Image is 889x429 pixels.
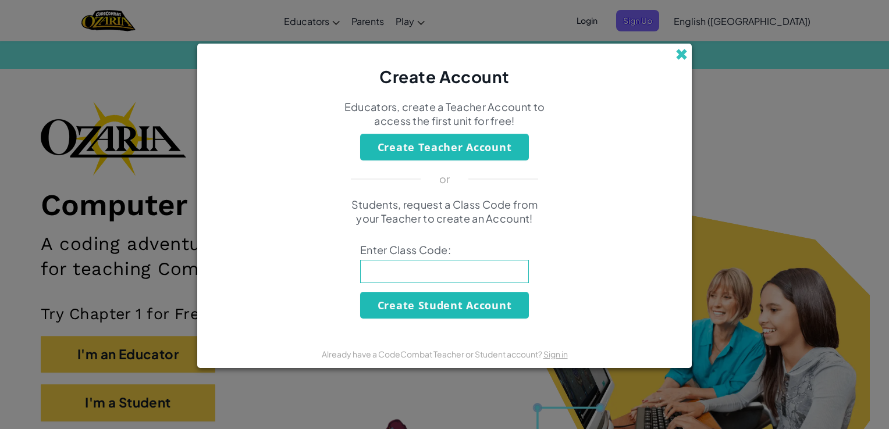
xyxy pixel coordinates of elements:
[343,198,546,226] p: Students, request a Class Code from your Teacher to create an Account!
[322,349,543,359] span: Already have a CodeCombat Teacher or Student account?
[360,292,529,319] button: Create Student Account
[439,172,450,186] p: or
[379,66,510,87] span: Create Account
[343,100,546,128] p: Educators, create a Teacher Account to access the first unit for free!
[360,243,529,257] span: Enter Class Code:
[543,349,568,359] a: Sign in
[360,134,529,160] button: Create Teacher Account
